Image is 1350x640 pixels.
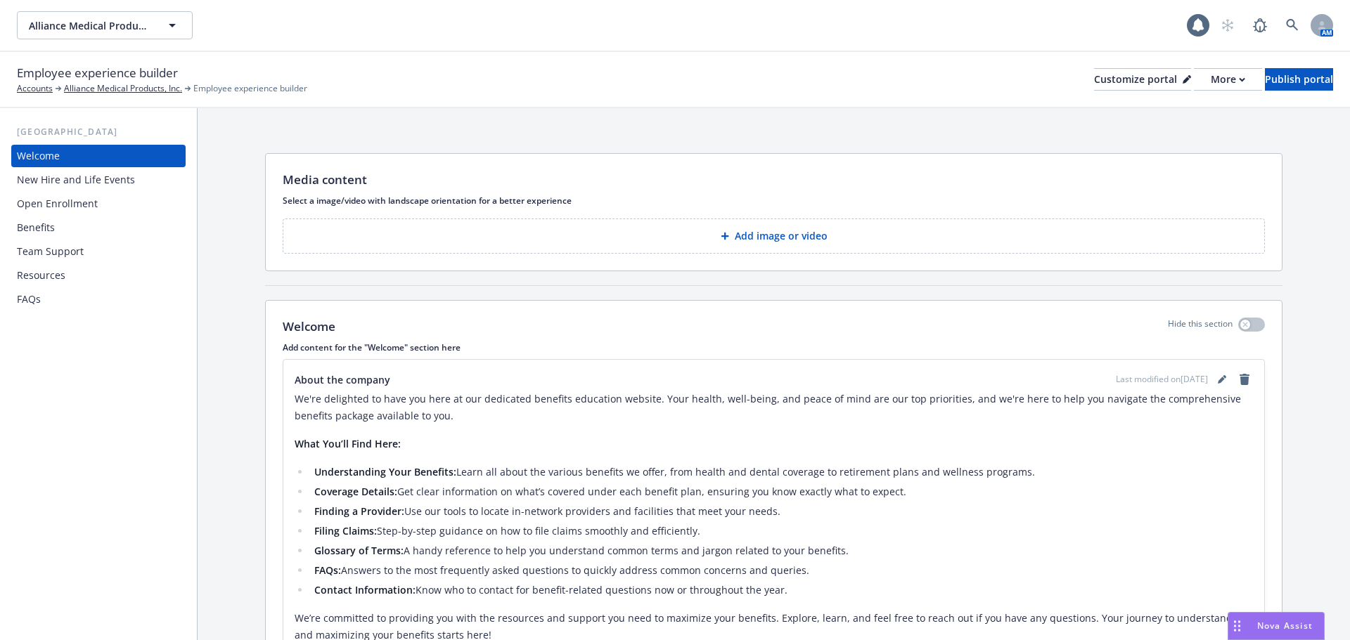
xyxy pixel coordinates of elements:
[283,171,367,189] p: Media content
[1214,371,1230,388] a: editPencil
[17,145,60,167] div: Welcome
[1214,11,1242,39] a: Start snowing
[17,240,84,263] div: Team Support
[17,82,53,95] a: Accounts
[11,216,186,239] a: Benefits
[283,318,335,336] p: Welcome
[1211,69,1245,90] div: More
[17,216,55,239] div: Benefits
[11,240,186,263] a: Team Support
[314,544,404,557] strong: Glossary of Terms:
[17,264,65,287] div: Resources
[11,169,186,191] a: New Hire and Life Events
[17,169,135,191] div: New Hire and Life Events
[295,437,401,450] strong: What You’ll Find Here:
[17,64,178,82] span: Employee experience builder
[314,524,377,537] strong: Filing Claims:
[310,483,1253,500] li: Get clear information on what’s covered under each benefit plan, ensuring you know exactly what t...
[310,503,1253,520] li: Use our tools to locate in-network providers and facilities that meet your needs.
[11,125,186,139] div: [GEOGRAPHIC_DATA]
[17,192,98,215] div: Open Enrollment
[283,341,1265,353] p: Add content for the "Welcome" section here
[314,563,341,577] strong: FAQs:
[1265,69,1333,90] div: Publish portal
[314,485,397,498] strong: Coverage Details:
[1246,11,1274,39] a: Report a Bug
[1265,68,1333,91] button: Publish portal
[1116,373,1208,386] span: Last modified on [DATE]
[193,82,307,95] span: Employee experience builder
[310,542,1253,559] li: A handy reference to help you understand common terms and jargon related to your benefits.
[1194,68,1262,91] button: More
[11,192,186,215] a: Open Enrollment
[310,523,1253,540] li: Step-by-step guidance on how to file claims smoothly and efficiently.
[314,504,404,518] strong: Finding a Provider:
[17,11,193,39] button: Alliance Medical Products, Inc.
[1094,69,1191,90] div: Customize portal
[314,583,416,596] strong: Contact Information:
[1168,318,1233,336] p: Hide this section
[1228,613,1246,639] div: Drag to move
[310,582,1253,599] li: Know who to contact for benefit-related questions now or throughout the year.
[295,372,390,387] span: About the company
[11,145,186,167] a: Welcome
[29,18,150,33] span: Alliance Medical Products, Inc.
[11,288,186,311] a: FAQs
[735,229,828,243] p: Add image or video
[283,195,1265,207] p: Select a image/video with landscape orientation for a better experience
[11,264,186,287] a: Resources
[17,288,41,311] div: FAQs
[1278,11,1306,39] a: Search
[1094,68,1191,91] button: Customize portal
[1236,371,1253,388] a: remove
[1228,612,1325,640] button: Nova Assist
[314,465,456,478] strong: Understanding Your Benefits:
[64,82,182,95] a: Alliance Medical Products, Inc.
[310,464,1253,481] li: Learn all about the various benefits we offer, from health and dental coverage to retirement plan...
[310,562,1253,579] li: Answers to the most frequently asked questions to quickly address common concerns and queries.
[295,391,1253,424] p: We're delighted to have you here at our dedicated benefits education website. Your health, well-b...
[1257,620,1313,632] span: Nova Assist
[283,218,1265,254] button: Add image or video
